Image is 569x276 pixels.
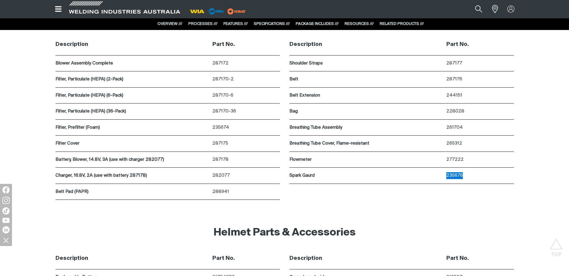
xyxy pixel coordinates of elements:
p: Belt Extension [289,92,444,99]
img: Facebook [2,186,10,193]
a: FEATURES /// [223,22,248,26]
a: PACKAGE INCLUDES /// [296,22,339,26]
a: miller [226,9,247,13]
img: miller [226,7,247,16]
p: 282077 [212,172,280,179]
h4: Description [55,255,210,262]
img: TikTok [2,207,10,214]
img: LinkedIn [2,226,10,233]
p: Filter Cover [55,140,210,147]
p: 287177 [446,60,514,67]
p: Blower Assembly Complete [55,60,210,67]
a: OVERVIEW /// [157,22,182,26]
p: 277222 [446,156,514,163]
p: 287170-36 [212,108,280,115]
p: 288941 [212,188,280,195]
p: 287178 [212,156,280,163]
p: Filter, Prefilter (Foam) [55,124,210,131]
h4: Part No. [446,41,514,48]
p: Flowmeter [289,156,444,163]
p: 261704 [446,124,514,131]
h4: Description [55,41,210,48]
h2: Helmet Parts & Accessories [49,226,520,239]
p: Charger, 16.8V, 2A (use with battery 287178) [55,172,210,179]
p: 287170-2 [212,76,280,83]
p: 235674 [212,124,280,131]
p: Filter, Particulate (HEPA) (2-Pack) [55,76,210,83]
h4: Description [289,255,444,262]
p: Breathing Tube Assembly [289,124,444,131]
input: Product name or item number... [461,2,489,16]
img: Instagram [2,197,10,204]
p: Filter, Particulate (HEPA) (36-Pack) [55,108,210,115]
p: Battery, Blower, 14.8V, 3A (use with charger 282077) [55,156,210,163]
p: Breathing Tube Cover, Flame-resistant [289,140,444,147]
p: 244151 [446,92,514,99]
p: 228028 [446,108,514,115]
img: hide socials [1,235,11,245]
button: Scroll to top [550,238,563,252]
a: RESOURCES /// [345,22,374,26]
p: Bag [289,108,444,115]
a: PROCESSES /// [188,22,217,26]
p: 287175 [212,140,280,147]
p: Belt [289,76,444,83]
h4: Description [289,41,444,48]
p: 265312 [446,140,514,147]
p: 287176 [446,76,514,83]
button: Search products [469,2,489,16]
p: Spark Gaurd [289,172,444,179]
p: Shoulder Straps [289,60,444,67]
h4: Part No. [446,255,514,262]
a: RELATED PRODUCTS /// [380,22,424,26]
p: Belt Pad (PAPR) [55,188,210,195]
p: 235676 [446,172,514,179]
p: Filter, Particulate (HEPA) (6-Pack) [55,92,210,99]
p: 287170-6 [212,92,280,99]
img: YouTube [2,218,10,223]
p: 287172 [212,60,280,67]
a: SPECIFICATIONS /// [254,22,290,26]
h4: Part No. [212,255,280,262]
h4: Part No. [212,41,280,48]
